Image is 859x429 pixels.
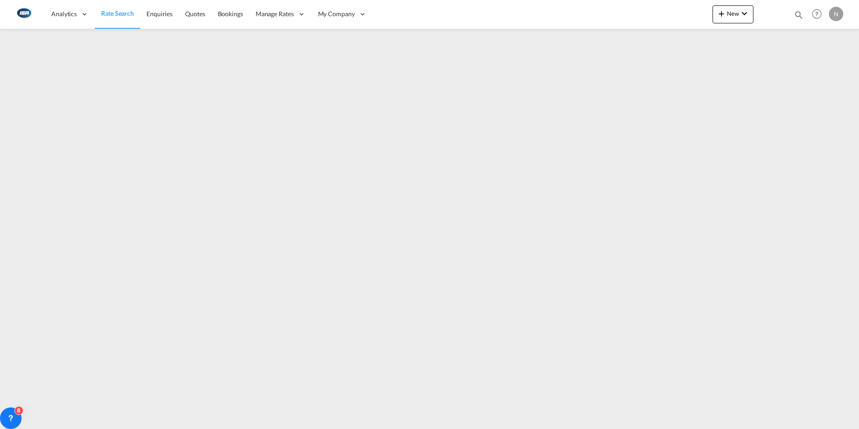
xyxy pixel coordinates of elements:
[146,10,173,18] span: Enquiries
[829,7,843,21] div: N
[794,10,804,23] div: icon-magnify
[318,9,355,18] span: My Company
[809,6,824,22] span: Help
[809,6,829,22] div: Help
[101,9,134,17] span: Rate Search
[739,8,750,19] md-icon: icon-chevron-down
[256,9,294,18] span: Manage Rates
[713,5,753,23] button: icon-plus 400-fgNewicon-chevron-down
[13,4,34,24] img: 1aa151c0c08011ec8d6f413816f9a227.png
[185,10,205,18] span: Quotes
[716,10,750,17] span: New
[794,10,804,20] md-icon: icon-magnify
[218,10,243,18] span: Bookings
[716,8,727,19] md-icon: icon-plus 400-fg
[51,9,77,18] span: Analytics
